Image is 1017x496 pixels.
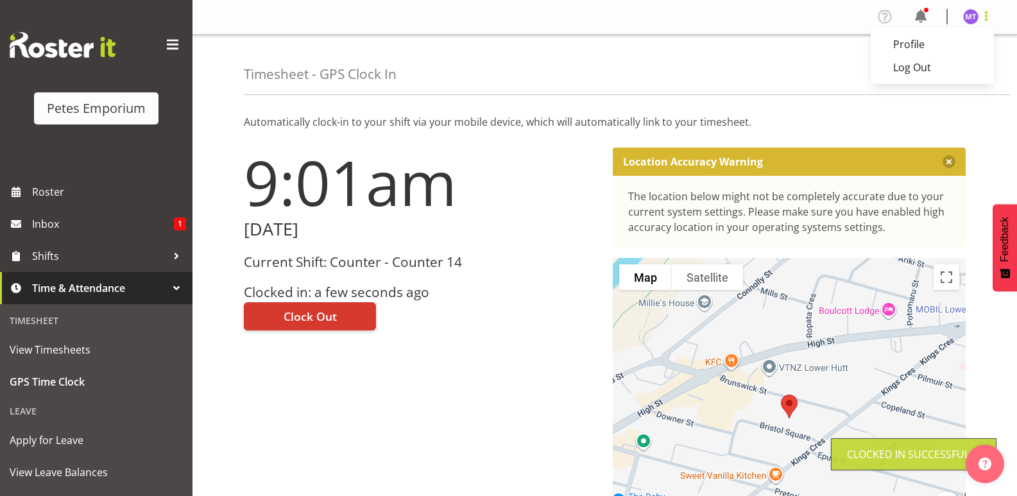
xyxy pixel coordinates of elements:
div: Timesheet [3,307,189,334]
button: Feedback - Show survey [993,204,1017,291]
img: help-xxl-2.png [979,458,991,470]
button: Show street map [619,264,672,290]
a: Profile [871,33,994,56]
span: Apply for Leave [10,431,183,450]
span: GPS Time Clock [10,372,183,391]
h4: Timesheet - GPS Clock In [244,67,397,81]
p: Automatically clock-in to your shift via your mobile device, which will automatically link to you... [244,114,966,130]
span: Time & Attendance [32,278,167,298]
a: Apply for Leave [3,424,189,456]
img: Rosterit website logo [10,32,115,58]
p: Location Accuracy Warning [623,155,763,168]
button: Toggle fullscreen view [934,264,959,290]
div: Petes Emporium [47,99,146,118]
a: View Leave Balances [3,456,189,488]
button: Close message [943,155,955,168]
a: GPS Time Clock [3,366,189,398]
a: View Timesheets [3,334,189,366]
h3: Current Shift: Counter - Counter 14 [244,255,597,269]
div: Clocked in Successfully [847,447,980,462]
span: Inbox [32,214,174,234]
div: The location below might not be completely accurate due to your current system settings. Please m... [628,189,951,235]
span: Shifts [32,246,167,266]
a: Log Out [871,56,994,79]
span: Clock Out [284,308,337,325]
h2: [DATE] [244,219,597,239]
span: View Timesheets [10,340,183,359]
span: View Leave Balances [10,463,183,482]
span: Roster [32,182,186,201]
h1: 9:01am [244,148,597,217]
button: Show satellite imagery [672,264,743,290]
span: Feedback [999,217,1011,262]
button: Clock Out [244,302,376,330]
span: 1 [174,218,186,230]
div: Leave [3,398,189,424]
img: mya-taupawa-birkhead5814.jpg [963,9,979,24]
h3: Clocked in: a few seconds ago [244,285,597,300]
